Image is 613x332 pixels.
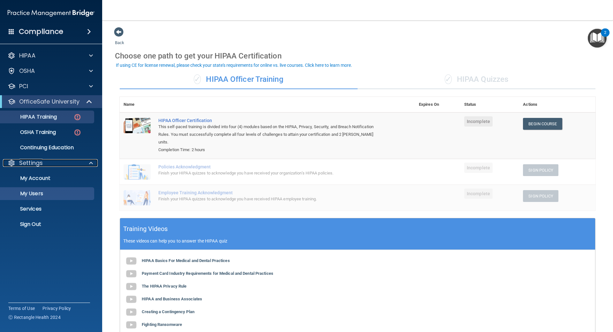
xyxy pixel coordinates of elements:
[4,206,91,212] p: Services
[115,62,353,68] button: If using CE for license renewal, please check your state's requirements for online vs. live cours...
[125,306,138,319] img: gray_youtube_icon.38fcd6cc.png
[142,258,230,263] b: HIPAA Basics For Medical and Dental Practices
[4,114,57,120] p: HIPAA Training
[73,113,81,121] img: danger-circle.6113f641.png
[19,67,35,75] p: OSHA
[523,190,558,202] button: Sign Policy
[8,305,35,312] a: Terms of Use
[4,190,91,197] p: My Users
[125,319,138,331] img: gray_youtube_icon.38fcd6cc.png
[194,74,201,84] span: ✓
[158,146,383,154] div: Completion Time: 2 hours
[4,175,91,181] p: My Account
[142,322,182,327] b: Fighting Ransomware
[158,164,383,169] div: Policies Acknowledgment
[8,314,61,320] span: Ⓒ Rectangle Health 2024
[604,33,606,41] div: 2
[116,63,352,67] div: If using CE for license renewal, please check your state's requirements for online vs. live cours...
[123,223,168,235] h5: Training Videos
[460,97,519,112] th: Status
[19,52,35,59] p: HIPAA
[8,98,93,105] a: OfficeSafe University
[8,7,95,19] img: PMB logo
[158,195,383,203] div: Finish your HIPAA quizzes to acknowledge you have received HIPAA employee training.
[123,238,592,243] p: These videos can help you to answer the HIPAA quiz
[142,284,186,289] b: The HIPAA Privacy Rule
[4,144,91,151] p: Continuing Education
[158,118,383,123] a: HIPAA Officer Certification
[19,82,28,90] p: PCI
[125,280,138,293] img: gray_youtube_icon.38fcd6cc.png
[120,97,155,112] th: Name
[115,33,124,45] a: Back
[158,190,383,195] div: Employee Training Acknowledgment
[523,164,558,176] button: Sign Policy
[519,97,595,112] th: Actions
[158,169,383,177] div: Finish your HIPAA quizzes to acknowledge you have received your organization’s HIPAA policies.
[445,74,452,84] span: ✓
[8,159,93,167] a: Settings
[73,128,81,136] img: danger-circle.6113f641.png
[8,82,93,90] a: PCI
[19,159,43,167] p: Settings
[464,189,493,199] span: Incomplete
[19,98,79,105] p: OfficeSafe University
[4,129,56,135] p: OSHA Training
[464,163,493,173] span: Incomplete
[4,221,91,228] p: Sign Out
[588,29,607,48] button: Open Resource Center, 2 new notifications
[142,271,273,276] b: Payment Card Industry Requirements for Medical and Dental Practices
[415,97,460,112] th: Expires On
[125,267,138,280] img: gray_youtube_icon.38fcd6cc.png
[142,297,202,301] b: HIPAA and Business Associates
[125,293,138,306] img: gray_youtube_icon.38fcd6cc.png
[19,27,63,36] h4: Compliance
[358,70,595,89] div: HIPAA Quizzes
[115,47,600,65] div: Choose one path to get your HIPAA Certification
[158,123,383,146] div: This self-paced training is divided into four (4) modules based on the HIPAA, Privacy, Security, ...
[142,309,194,314] b: Creating a Contingency Plan
[8,52,93,59] a: HIPAA
[523,118,562,130] a: Begin Course
[120,70,358,89] div: HIPAA Officer Training
[464,116,493,127] span: Incomplete
[8,67,93,75] a: OSHA
[42,305,71,312] a: Privacy Policy
[125,255,138,267] img: gray_youtube_icon.38fcd6cc.png
[503,287,605,312] iframe: Drift Widget Chat Controller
